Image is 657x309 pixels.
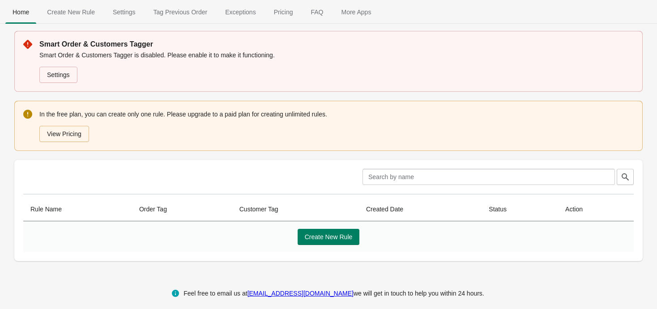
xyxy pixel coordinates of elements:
[39,109,634,143] div: In the free plan, you can create only one rule. Please upgrade to a paid plan for creating unlimi...
[267,4,300,20] span: Pricing
[303,4,330,20] span: FAQ
[39,126,89,142] button: View Pricing
[183,288,484,299] div: Feel free to email us at we will get in touch to help you within 24 hours.
[40,4,102,20] span: Create New Rule
[363,169,615,185] input: Search by name
[106,4,143,20] span: Settings
[5,4,36,20] span: Home
[334,4,378,20] span: More Apps
[39,67,77,83] a: Settings
[39,51,634,60] p: Smart Order & Customers Tagger is disabled. Please enable it to make it functioning.
[218,4,263,20] span: Exceptions
[305,233,353,240] span: Create New Rule
[247,290,354,297] a: [EMAIL_ADDRESS][DOMAIN_NAME]
[558,197,634,221] th: Action
[132,197,232,221] th: Order Tag
[146,4,215,20] span: Tag Previous Order
[298,229,360,245] button: Create New Rule
[232,197,359,221] th: Customer Tag
[39,39,634,50] p: Smart Order & Customers Tagger
[104,0,145,24] button: Settings
[359,197,482,221] th: Created Date
[482,197,558,221] th: Status
[38,0,104,24] button: Create_New_Rule
[4,0,38,24] button: Home
[23,197,132,221] th: Rule Name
